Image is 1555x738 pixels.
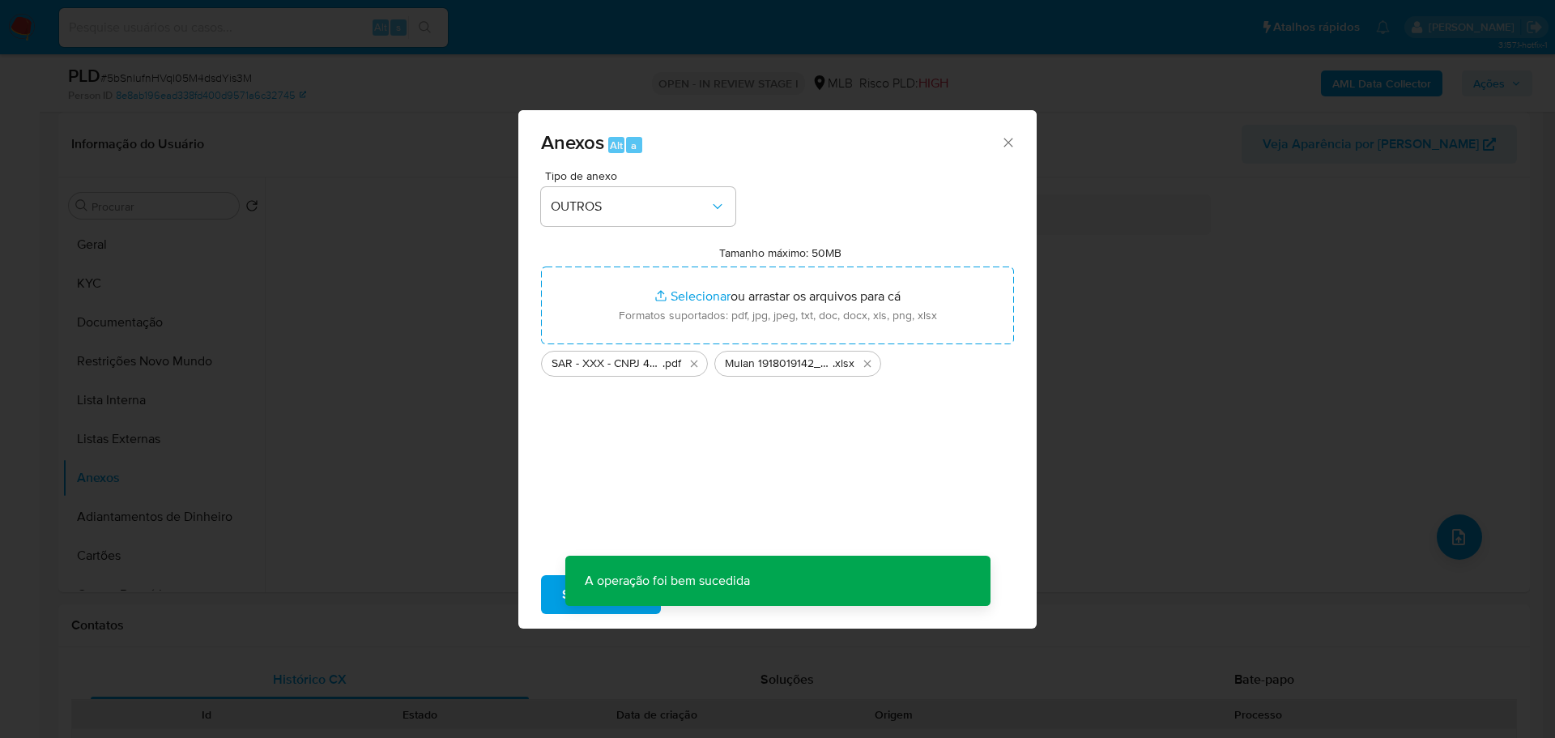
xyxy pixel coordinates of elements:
p: A operação foi bem sucedida [565,556,769,606]
ul: Arquivos selecionados [541,344,1014,377]
span: .xlsx [833,356,854,372]
span: a [631,138,637,153]
button: Excluir Mulan 1918019142_2025_08_28_17_00_52.xlsx [858,354,877,373]
span: Subir arquivo [562,577,640,612]
span: Cancelar [688,577,741,612]
span: Mulan 1918019142_2025_08_28_17_00_52 [725,356,833,372]
span: SAR - XXX - CNPJ 45167659000175 - DISTRIBUIDORA ALVES OLIVEIRA LTDA [552,356,662,372]
button: OUTROS [541,187,735,226]
button: Fechar [1000,134,1015,149]
label: Tamanho máximo: 50MB [719,245,841,260]
span: Alt [610,138,623,153]
span: OUTROS [551,198,709,215]
span: .pdf [662,356,681,372]
span: Anexos [541,128,604,156]
span: Tipo de anexo [545,170,739,181]
button: Excluir SAR - XXX - CNPJ 45167659000175 - DISTRIBUIDORA ALVES OLIVEIRA LTDA.pdf [684,354,704,373]
button: Subir arquivo [541,575,661,614]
